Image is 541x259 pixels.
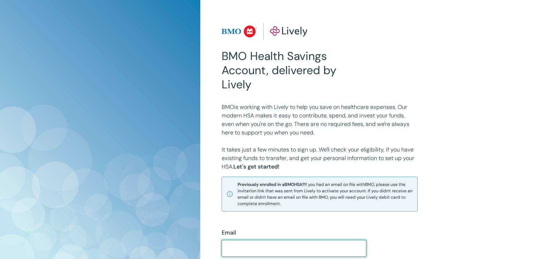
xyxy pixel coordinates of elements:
[238,181,413,207] span: If you had an email on file with BMO , please use the invitation link that was sent from Lively t...
[233,163,280,170] strong: Let's get started!
[222,145,418,171] p: It takes just a few minutes to sign up. We'll check your eligibility, if you have existing funds ...
[222,49,366,92] h2: BMO Health Savings Account, delivered by Lively
[238,182,304,187] strong: Previously enrolled in a BMO HSA?
[222,228,236,237] label: Email
[222,23,308,40] img: Lively
[222,103,418,137] p: BMO is working with Lively to help you save on healthcare expenses. Our modern HSA makes it easy ...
